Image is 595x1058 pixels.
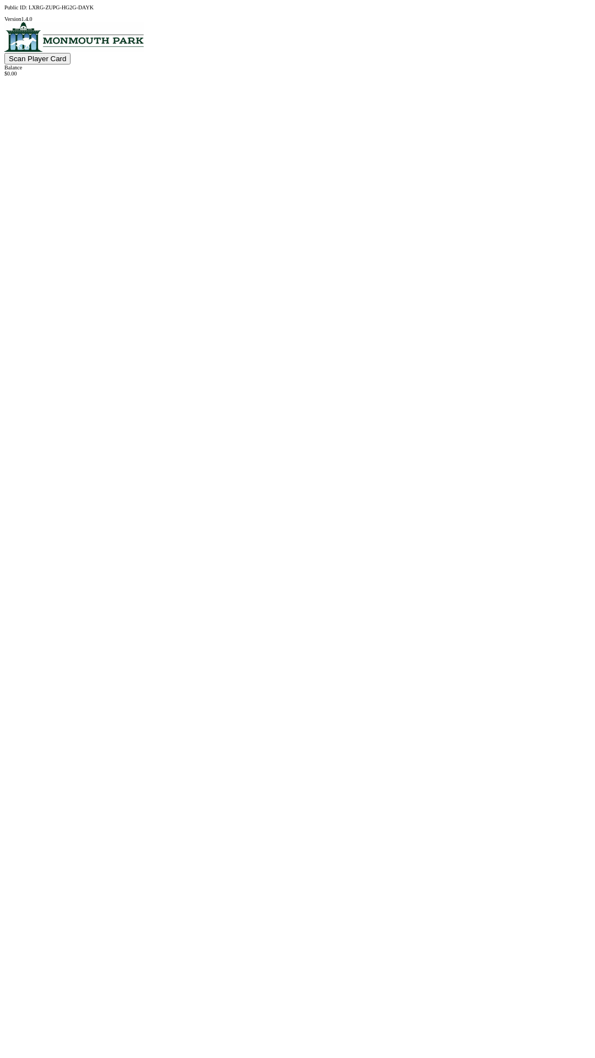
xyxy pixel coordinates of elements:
[29,4,94,10] span: LXRG-ZUPG-HG2G-DAYK
[4,16,591,22] div: Version 1.4.0
[4,71,591,77] div: $ 0.00
[4,64,591,71] div: Balance
[4,53,71,64] button: Scan Player Card
[4,22,144,52] img: venue logo
[4,4,591,10] div: Public ID:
